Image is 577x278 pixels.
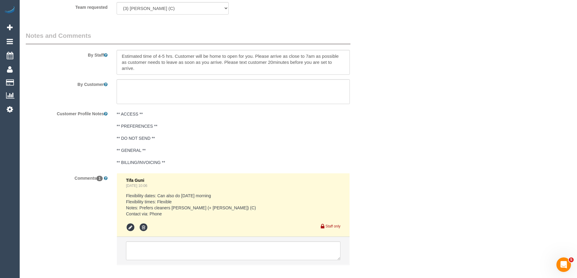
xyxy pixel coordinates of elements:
[96,176,103,181] span: 1
[21,173,112,181] label: Comments
[4,6,16,15] img: Automaid Logo
[556,257,571,272] iframe: Intercom live chat
[21,2,112,10] label: Team requested
[326,224,340,228] small: Staff only
[126,184,148,188] a: [DATE] 10:06
[21,50,112,58] label: By Staff
[26,31,350,45] legend: Notes and Comments
[126,178,144,183] span: Tifa Guni
[569,257,574,262] span: 5
[21,109,112,117] label: Customer Profile Notes
[126,193,340,217] pre: Flexibility dates: Can also do [DATE] morning Flexibility times: Flexible Notes: Prefers cleaners...
[21,79,112,87] label: By Customer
